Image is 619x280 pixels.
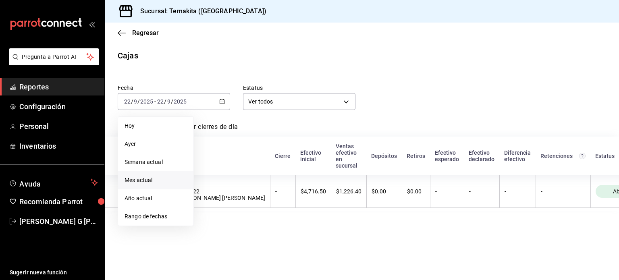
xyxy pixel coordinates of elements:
a: Ver cierres de día [186,123,238,137]
span: Configuración [19,101,98,112]
div: $0.00 [407,188,425,195]
div: Retenciones [540,153,586,159]
button: Pregunta a Parrot AI [9,48,99,65]
span: Sugerir nueva función [10,268,98,277]
div: - [541,188,586,195]
div: Inicio [177,153,265,159]
div: Cajas [118,50,138,62]
span: / [131,98,133,105]
div: [DATE] 14:18:22 [PERSON_NAME] [PERSON_NAME] [178,182,265,201]
span: - [154,98,156,105]
input: ---- [173,98,187,105]
label: Fecha [118,85,230,91]
span: Reportes [19,81,98,92]
div: $0.00 [372,188,397,195]
div: Ver todos [243,93,355,110]
div: $4,716.50 [301,188,326,195]
input: -- [133,98,137,105]
span: Hoy [125,122,187,130]
div: - [469,188,494,195]
button: Regresar [118,29,159,37]
span: Rango de fechas [125,212,187,221]
span: Ayuda [19,178,87,187]
span: Pregunta a Parrot AI [22,53,87,61]
span: / [164,98,166,105]
label: Estatus [243,85,355,91]
span: [PERSON_NAME] G [PERSON_NAME] [19,216,98,227]
span: Regresar [132,29,159,37]
span: Inventarios [19,141,98,151]
div: Ventas efectivo en sucursal [336,143,361,169]
svg: Total de retenciones de propinas registradas [579,153,586,159]
div: Efectivo declarado [469,149,494,162]
input: -- [124,98,131,105]
span: Ayer [125,140,187,148]
h3: Sucursal: Temakita ([GEOGRAPHIC_DATA]) [134,6,266,16]
span: Recomienda Parrot [19,196,98,207]
span: / [171,98,173,105]
div: Efectivo inicial [300,149,326,162]
span: Año actual [125,194,187,203]
span: Personal [19,121,98,132]
input: -- [157,98,164,105]
input: ---- [140,98,154,105]
a: Pregunta a Parrot AI [6,58,99,67]
div: - [505,188,531,195]
div: $1,226.40 [336,188,361,195]
div: - [435,188,459,195]
span: / [137,98,140,105]
div: Efectivo esperado [435,149,459,162]
input: -- [167,98,171,105]
div: Retiros [407,153,425,159]
span: Mes actual [125,176,187,185]
div: Depósitos [371,153,397,159]
div: - [275,188,291,195]
button: open_drawer_menu [89,21,95,27]
div: Cierre [275,153,291,159]
div: Diferencia efectivo [504,149,531,162]
span: Semana actual [125,158,187,166]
